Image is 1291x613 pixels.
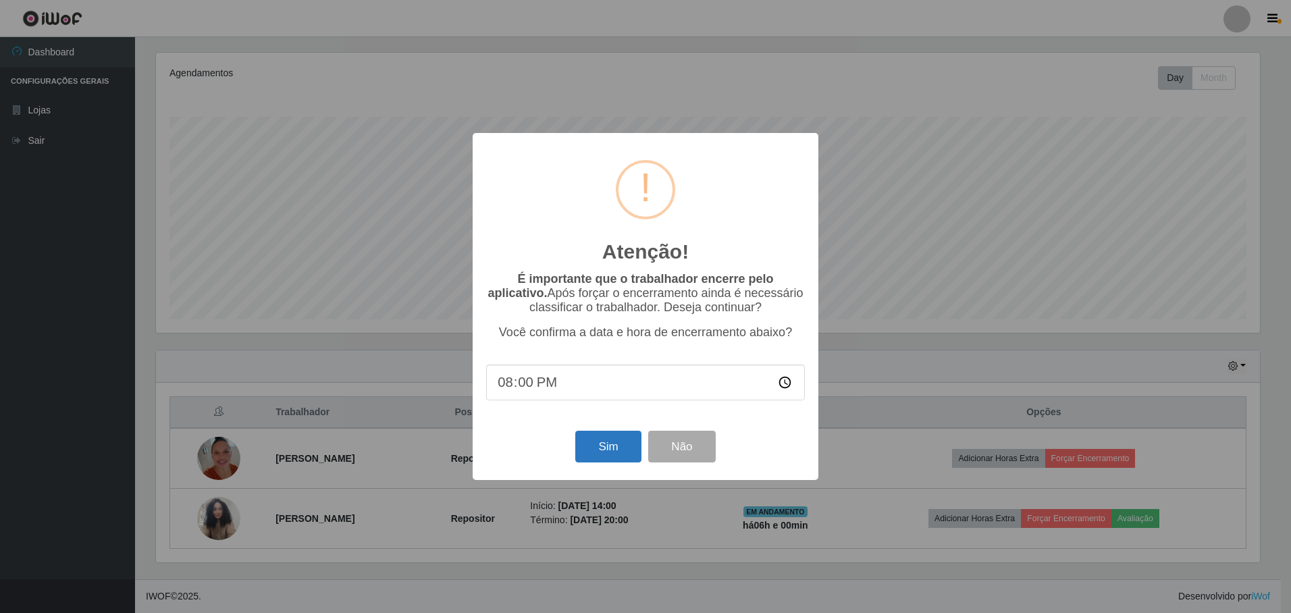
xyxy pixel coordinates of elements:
b: É importante que o trabalhador encerre pelo aplicativo. [488,272,773,300]
p: Após forçar o encerramento ainda é necessário classificar o trabalhador. Deseja continuar? [486,272,805,315]
h2: Atenção! [602,240,689,264]
p: Você confirma a data e hora de encerramento abaixo? [486,325,805,340]
button: Não [648,431,715,462]
button: Sim [575,431,641,462]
